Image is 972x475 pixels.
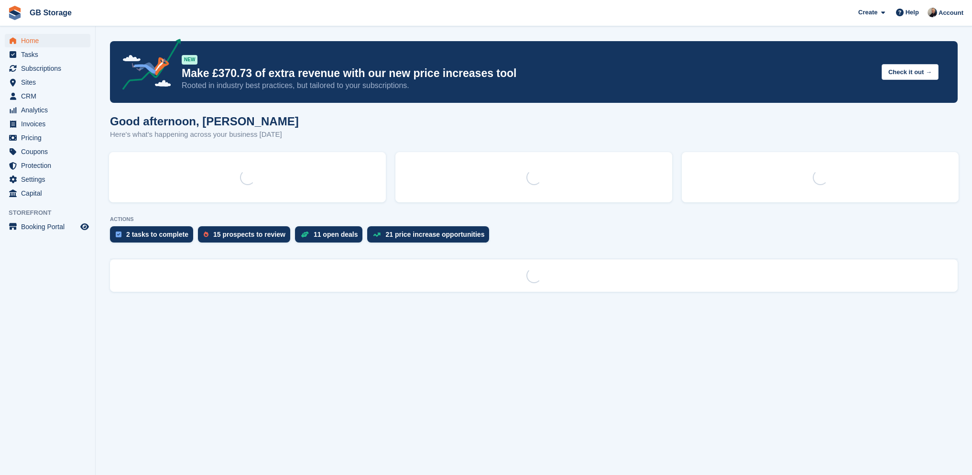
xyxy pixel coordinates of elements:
span: Help [906,8,919,17]
a: menu [5,62,90,75]
div: 21 price increase opportunities [385,231,484,238]
a: menu [5,187,90,200]
a: menu [5,173,90,186]
a: menu [5,89,90,103]
img: price_increase_opportunities-93ffe204e8149a01c8c9dc8f82e8f89637d9d84a8eef4429ea346261dce0b2c0.svg [373,232,381,237]
span: Tasks [21,48,78,61]
a: menu [5,117,90,131]
div: 15 prospects to review [213,231,285,238]
span: Capital [21,187,78,200]
span: Booking Portal [21,220,78,233]
button: Check it out → [882,64,939,80]
a: menu [5,220,90,233]
a: menu [5,159,90,172]
span: Create [858,8,877,17]
img: stora-icon-8386f47178a22dfd0bd8f6a31ec36ba5ce8667c1dd55bd0f319d3a0aa187defe.svg [8,6,22,20]
img: deal-1b604bf984904fb50ccaf53a9ad4b4a5d6e5aea283cecdc64d6e3604feb123c2.svg [301,231,309,238]
a: menu [5,34,90,47]
a: 21 price increase opportunities [367,226,494,247]
p: Here's what's happening across your business [DATE] [110,129,299,140]
div: NEW [182,55,197,65]
span: Account [939,8,963,18]
span: Storefront [9,208,95,218]
div: 2 tasks to complete [126,231,188,238]
a: menu [5,131,90,144]
span: Analytics [21,103,78,117]
a: Preview store [79,221,90,232]
span: Sites [21,76,78,89]
span: Pricing [21,131,78,144]
span: Subscriptions [21,62,78,75]
p: Make £370.73 of extra revenue with our new price increases tool [182,66,874,80]
img: price-adjustments-announcement-icon-8257ccfd72463d97f412b2fc003d46551f7dbcb40ab6d574587a9cd5c0d94... [114,39,181,93]
span: CRM [21,89,78,103]
p: Rooted in industry best practices, but tailored to your subscriptions. [182,80,874,91]
a: 2 tasks to complete [110,226,198,247]
a: menu [5,103,90,117]
span: Home [21,34,78,47]
span: Protection [21,159,78,172]
a: GB Storage [26,5,76,21]
span: Invoices [21,117,78,131]
a: 11 open deals [295,226,368,247]
div: 11 open deals [314,231,358,238]
a: menu [5,76,90,89]
span: Coupons [21,145,78,158]
img: Karl Walker [928,8,937,17]
a: 15 prospects to review [198,226,295,247]
a: menu [5,48,90,61]
img: prospect-51fa495bee0391a8d652442698ab0144808aea92771e9ea1ae160a38d050c398.svg [204,232,208,237]
p: ACTIONS [110,216,958,222]
span: Settings [21,173,78,186]
h1: Good afternoon, [PERSON_NAME] [110,115,299,128]
img: task-75834270c22a3079a89374b754ae025e5fb1db73e45f91037f5363f120a921f8.svg [116,232,121,237]
a: menu [5,145,90,158]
